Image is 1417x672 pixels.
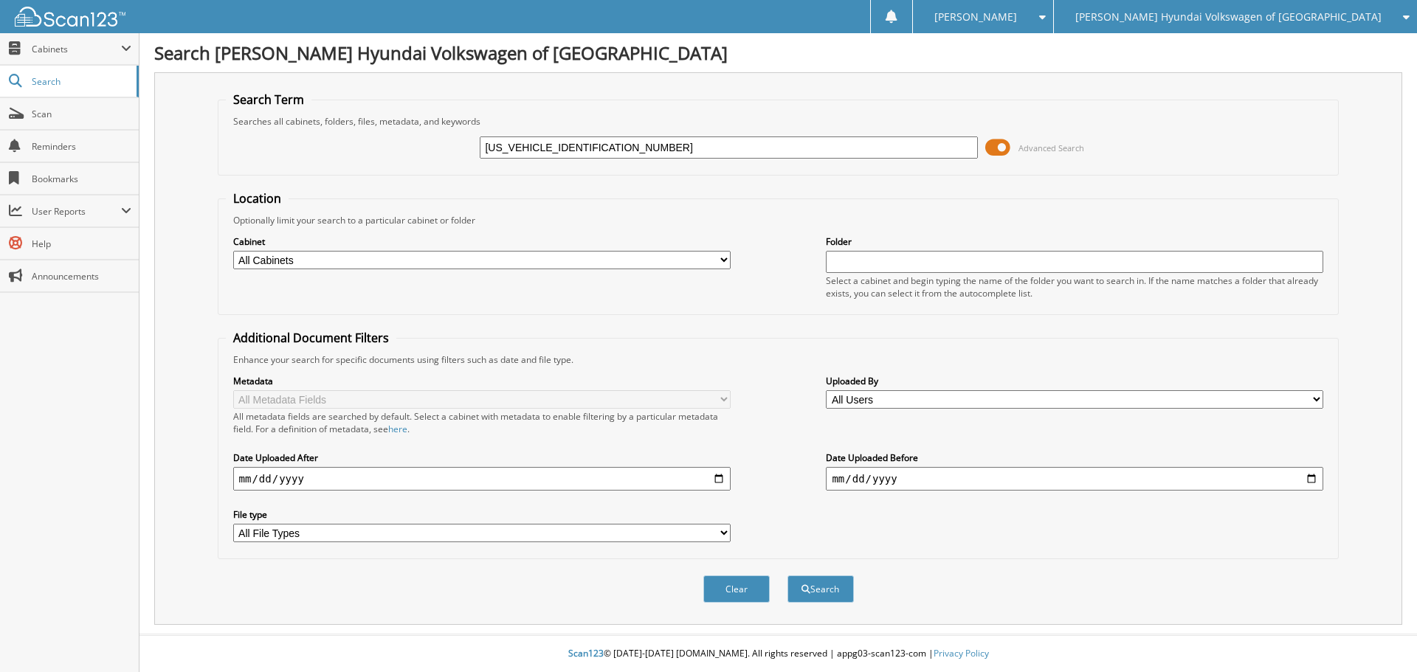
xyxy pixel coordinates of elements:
span: Advanced Search [1018,142,1084,153]
span: [PERSON_NAME] [934,13,1017,21]
legend: Location [226,190,289,207]
label: Date Uploaded Before [826,451,1323,464]
img: scan123-logo-white.svg [15,7,125,27]
h1: Search [PERSON_NAME] Hyundai Volkswagen of [GEOGRAPHIC_DATA] [154,41,1402,65]
label: Uploaded By [826,375,1323,387]
span: User Reports [32,205,121,218]
div: Enhance your search for specific documents using filters such as date and file type. [226,353,1331,366]
label: Date Uploaded After [233,451,731,464]
a: here [388,423,407,435]
legend: Search Term [226,91,311,108]
button: Search [787,575,854,603]
label: File type [233,508,731,521]
span: [PERSON_NAME] Hyundai Volkswagen of [GEOGRAPHIC_DATA] [1075,13,1382,21]
label: Cabinet [233,235,731,248]
span: Scan123 [568,647,604,659]
label: Folder [826,235,1323,248]
iframe: Chat Widget [1343,601,1417,672]
div: Select a cabinet and begin typing the name of the folder you want to search in. If the name match... [826,274,1323,299]
div: Searches all cabinets, folders, files, metadata, and keywords [226,115,1331,128]
div: Optionally limit your search to a particular cabinet or folder [226,214,1331,226]
span: Cabinets [32,43,121,55]
span: Scan [32,108,131,120]
button: Clear [703,575,770,603]
div: All metadata fields are searched by default. Select a cabinet with metadata to enable filtering b... [233,410,731,435]
span: Help [32,238,131,250]
label: Metadata [233,375,731,387]
input: start [233,467,731,491]
input: end [826,467,1323,491]
span: Reminders [32,140,131,153]
legend: Additional Document Filters [226,330,396,346]
a: Privacy Policy [934,647,989,659]
span: Search [32,75,129,88]
span: Bookmarks [32,173,131,185]
span: Announcements [32,270,131,283]
div: © [DATE]-[DATE] [DOMAIN_NAME]. All rights reserved | appg03-scan123-com | [139,636,1417,672]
